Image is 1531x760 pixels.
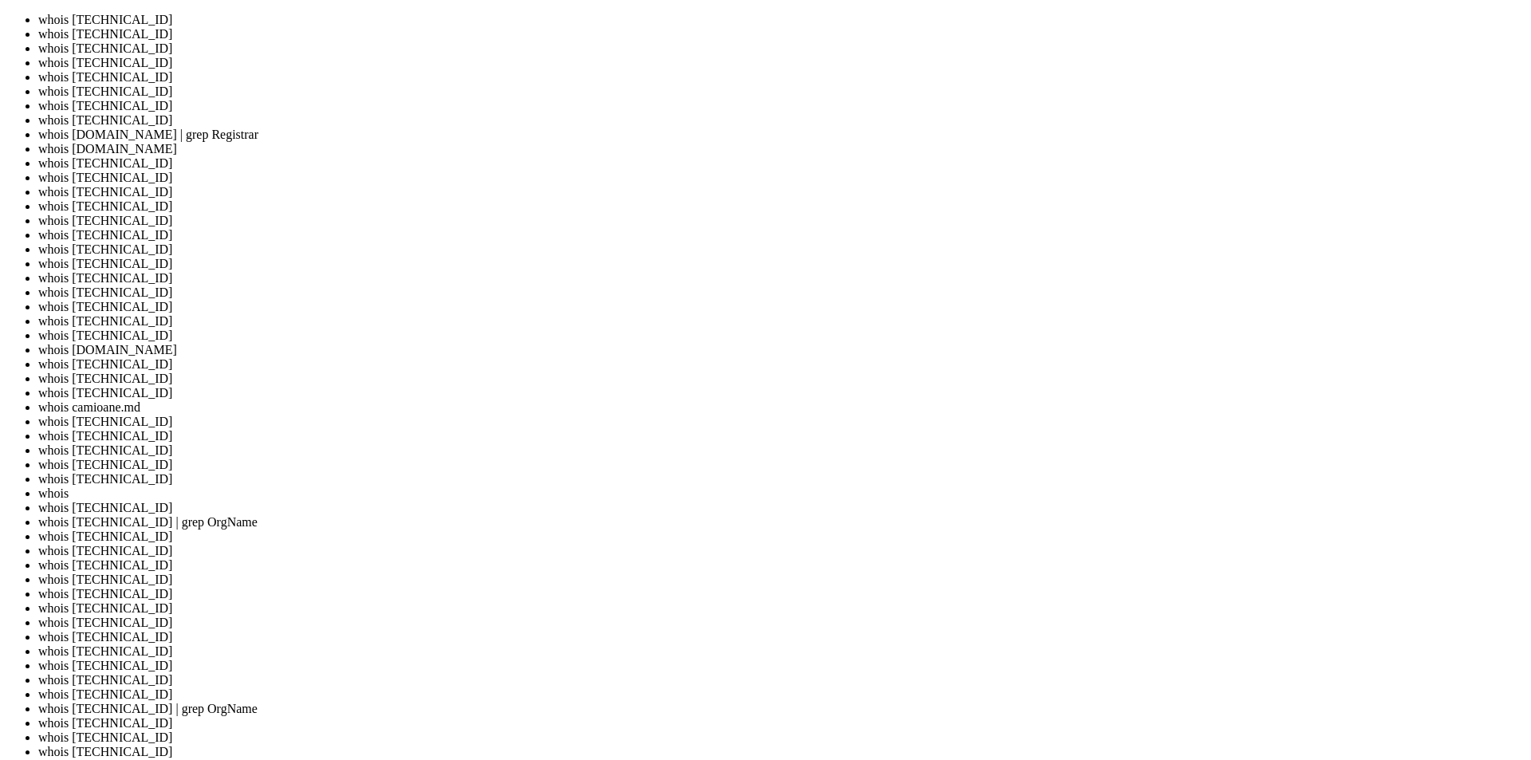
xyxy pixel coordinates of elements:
[6,589,1324,603] x-row: last-modified: [DATE]T12:24:52Z
[38,601,1525,616] li: whois [TECHNICAL_ID]
[6,481,1324,494] x-row: source: RIPE
[38,343,1525,357] li: whois [DOMAIN_NAME]
[38,199,1525,214] li: whois [TECHNICAL_ID]
[6,440,1324,454] x-row: mnt-by: ro-romargsrl-1-mnt
[6,264,1324,278] x-row: mnt-by: RIPE-NCC-HM-MNT
[6,196,1324,210] x-row: admin-c: RT6550-RIPE
[38,285,1525,300] li: whois [TECHNICAL_ID]
[6,169,1324,183] x-row: address: [GEOGRAPHIC_DATA]
[38,745,1525,759] li: whois [TECHNICAL_ID]
[38,558,1525,573] li: whois [TECHNICAL_ID]
[6,508,1324,522] x-row: % Information related to '[TECHNICAL_ID][URL]'
[38,544,1525,558] li: whois [TECHNICAL_ID]
[6,88,1324,101] x-row: org-name: [PERSON_NAME]
[38,99,1525,113] li: whois [TECHNICAL_ID]
[38,300,1525,314] li: whois [TECHNICAL_ID]
[38,13,1525,27] li: whois [TECHNICAL_ID]
[38,415,1525,429] li: whois [TECHNICAL_ID]
[6,237,1324,250] x-row: mnt-ref: RIPE-NCC-HM-MNT
[38,242,1525,257] li: whois [TECHNICAL_ID]
[38,702,1525,716] li: whois [TECHNICAL_ID] | grep OrgName
[6,156,1324,169] x-row: address: Brasov
[6,210,1324,223] x-row: tech-c: RT6550-RIPE
[6,142,1324,156] x-row: address: 500446
[38,357,1525,372] li: whois [TECHNICAL_ID]
[38,530,1525,544] li: whois [TECHNICAL_ID]
[6,671,1324,684] x-row: root@vps130383:~# who
[38,443,1525,458] li: whois [TECHNICAL_ID]
[6,454,1324,467] x-row: created: [DATE]T17:27:34Z
[38,486,1525,501] li: whois
[38,185,1525,199] li: whois [TECHNICAL_ID]
[6,291,1324,305] x-row: created: [DATE]T17:27:35Z
[38,314,1525,329] li: whois [TECHNICAL_ID]
[38,429,1525,443] li: whois [TECHNICAL_ID]
[6,549,1324,562] x-row: origin: AS205275
[38,472,1525,486] li: whois [TECHNICAL_ID]
[38,70,1525,85] li: whois [TECHNICAL_ID]
[6,47,1324,61] x-row: source: RIPE
[38,271,1525,285] li: whois [TECHNICAL_ID]
[6,603,1324,616] x-row: source: RIPE
[38,386,1525,400] li: whois [TECHNICAL_ID]
[6,115,1324,128] x-row: org-type: LIR
[38,587,1525,601] li: whois [TECHNICAL_ID]
[6,562,1324,576] x-row: mnt-by: ro-romargsrl-1-mnt
[6,305,1324,318] x-row: last-modified: [DATE]T13:26:54Z
[38,41,1525,56] li: whois [TECHNICAL_ID]
[6,386,1324,400] x-row: address: [GEOGRAPHIC_DATA]
[6,6,1324,20] x-row: mnt-routes: [GEOGRAPHIC_DATA]-romargsrl-1-mnt
[6,427,1324,440] x-row: nic-hdl: RT6550-RIPE
[6,576,1324,589] x-row: created: [DATE]T12:24:52Z
[38,228,1525,242] li: whois [TECHNICAL_ID]
[38,56,1525,70] li: whois [TECHNICAL_ID]
[6,359,1324,372] x-row: address: Str. [PERSON_NAME] nr. 62, bl 32 sc b ap 1
[6,20,1324,33] x-row: created: [DATE]T10:45:05Z
[6,101,1324,115] x-row: country: RO
[6,372,1324,386] x-row: address: 520081
[38,171,1525,185] li: whois [TECHNICAL_ID]
[38,687,1525,702] li: whois [TECHNICAL_ID]
[6,183,1324,196] x-row: phone: [PHONE_NUMBER]
[38,400,1525,415] li: whois camioane.md
[38,329,1525,343] li: whois [TECHNICAL_ID]
[38,630,1525,644] li: whois [TECHNICAL_ID]
[38,27,1525,41] li: whois [TECHNICAL_ID]
[6,250,1324,264] x-row: mnt-ref: ro-romargsrl-1-mnt
[38,142,1525,156] li: whois [DOMAIN_NAME]
[6,400,1324,413] x-row: address: [GEOGRAPHIC_DATA]
[38,515,1525,530] li: whois [TECHNICAL_ID] | grep OrgName
[38,659,1525,673] li: whois [TECHNICAL_ID]
[148,671,154,684] div: (21, 49)
[38,573,1525,587] li: whois [TECHNICAL_ID]
[6,630,1324,644] x-row: % This query was served by the RIPE Database Query Service version 1.118.1 (BUSA)
[38,372,1525,386] li: whois [TECHNICAL_ID]
[6,413,1324,427] x-row: phone: [PHONE_NUMBER]
[38,673,1525,687] li: whois [TECHNICAL_ID]
[6,223,1324,237] x-row: abuse-c: AR34598-RIPE
[38,458,1525,472] li: whois [TECHNICAL_ID]
[38,128,1525,142] li: whois [DOMAIN_NAME] | grep Registrar
[6,128,1324,142] x-row: address: Str. [PERSON_NAME] [PERSON_NAME]. 1
[6,278,1324,291] x-row: mnt-by: ro-romargsrl-1-mnt
[38,113,1525,128] li: whois [TECHNICAL_ID]
[38,214,1525,228] li: whois [TECHNICAL_ID]
[6,318,1324,332] x-row: source: RIPE # Filtered
[38,644,1525,659] li: whois [TECHNICAL_ID]
[6,345,1324,359] x-row: person: [PERSON_NAME]
[38,716,1525,730] li: whois [TECHNICAL_ID]
[6,535,1324,549] x-row: route: [URL]
[38,616,1525,630] li: whois [TECHNICAL_ID]
[38,156,1525,171] li: whois [TECHNICAL_ID]
[6,74,1324,88] x-row: organisation: ORG-RS168-RIPE
[38,257,1525,271] li: whois [TECHNICAL_ID]
[38,85,1525,99] li: whois [TECHNICAL_ID]
[6,467,1324,481] x-row: last-modified: [DATE]T17:27:35Z
[6,33,1324,47] x-row: last-modified: [DATE]T19:38:33Z
[38,730,1525,745] li: whois [TECHNICAL_ID]
[38,501,1525,515] li: whois [TECHNICAL_ID]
